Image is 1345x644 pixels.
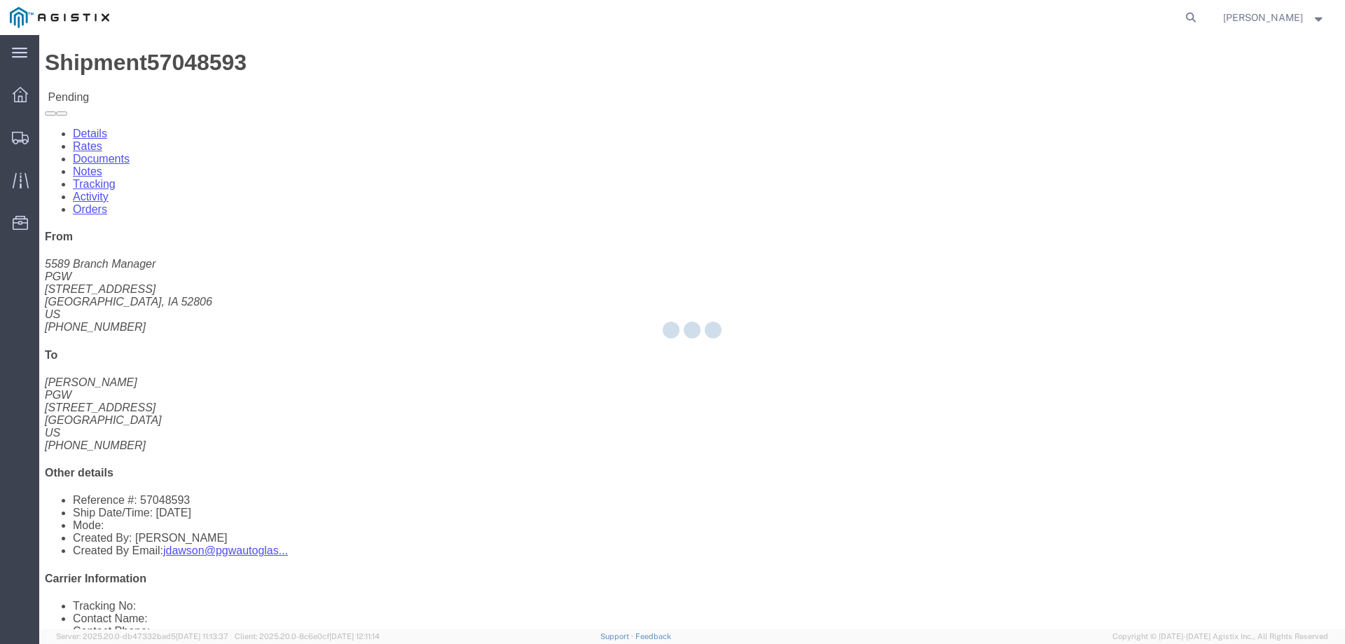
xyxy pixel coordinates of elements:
[56,632,228,640] span: Server: 2025.20.0-db47332bad5
[235,632,380,640] span: Client: 2025.20.0-8c6e0cf
[635,632,671,640] a: Feedback
[176,632,228,640] span: [DATE] 11:13:37
[1223,10,1303,25] span: Jesse Jordan
[329,632,380,640] span: [DATE] 12:11:14
[600,632,635,640] a: Support
[10,7,109,28] img: logo
[1222,9,1326,26] button: [PERSON_NAME]
[1112,631,1328,643] span: Copyright © [DATE]-[DATE] Agistix Inc., All Rights Reserved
